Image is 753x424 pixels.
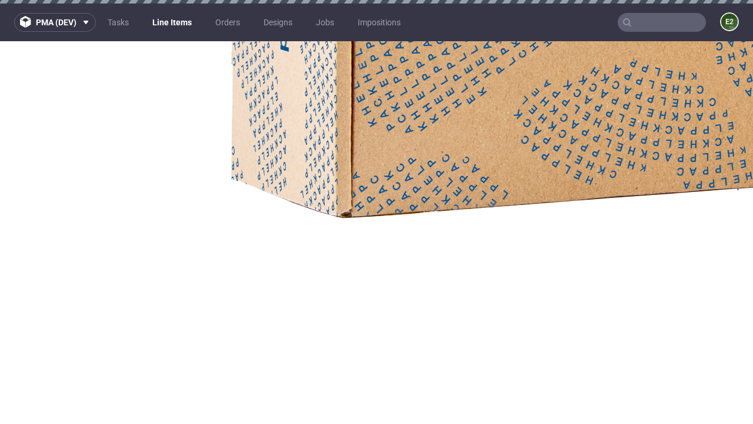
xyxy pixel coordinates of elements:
a: Jobs [309,13,341,32]
a: Orders [208,13,247,32]
a: Line Items [145,13,199,32]
figcaption: e2 [721,14,738,30]
a: Tasks [101,13,136,32]
button: pma (dev) [14,13,96,32]
span: pma (dev) [36,18,76,26]
a: Designs [256,13,299,32]
a: Impositions [351,13,408,32]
